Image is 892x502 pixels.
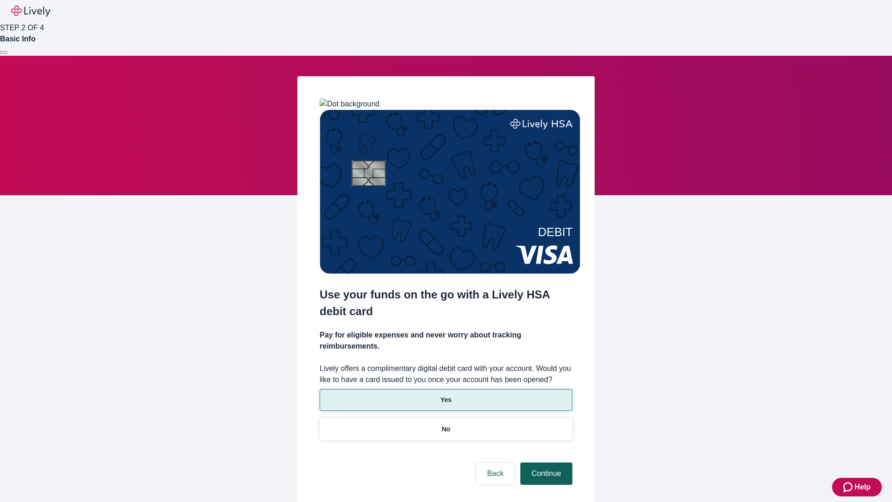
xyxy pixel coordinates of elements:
[320,363,572,385] label: Lively offers a complimentary digital debit card with your account. Would you like to have a card...
[320,286,572,320] h2: Use your funds on the go with a Lively HSA debit card
[520,462,572,485] button: Continue
[320,110,580,274] img: Debit card
[320,99,380,110] img: Dot background
[320,330,572,352] h4: Pay for eligible expenses and never worry about tracking reimbursements.
[440,395,452,405] p: Yes
[320,418,572,440] button: No
[11,6,50,17] img: Lively
[832,478,882,496] button: Zendesk support iconHelp
[476,462,515,485] button: Back
[320,389,572,411] button: Yes
[442,424,451,434] p: No
[854,482,871,493] span: Help
[843,482,854,493] svg: Zendesk support icon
